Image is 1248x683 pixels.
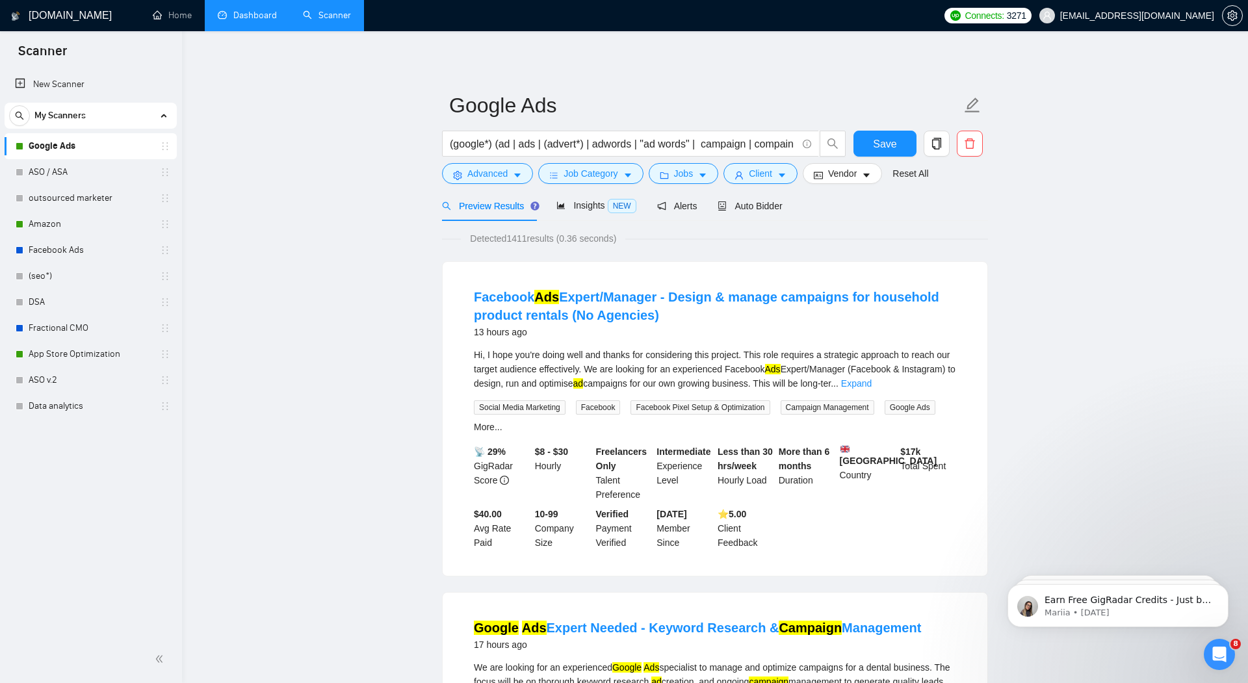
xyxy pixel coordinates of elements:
[556,201,565,210] span: area-chart
[29,341,152,367] a: App Store Optimization
[988,557,1248,648] iframe: Intercom notifications message
[779,446,830,471] b: More than 6 months
[898,445,959,502] div: Total Spent
[781,400,874,415] span: Campaign Management
[160,219,170,229] span: holder
[29,263,152,289] a: (seo*)
[11,6,20,27] img: logo
[1204,639,1235,670] iframe: Intercom live chat
[160,271,170,281] span: holder
[1043,11,1052,20] span: user
[1007,8,1026,23] span: 3271
[779,621,842,635] mark: Campaign
[950,10,961,21] img: upwork-logo.png
[442,163,533,184] button: settingAdvancedcaret-down
[556,200,636,211] span: Insights
[538,163,643,184] button: barsJob Categorycaret-down
[474,324,956,340] div: 13 hours ago
[837,445,898,502] div: Country
[529,200,541,212] div: Tooltip anchor
[715,507,776,550] div: Client Feedback
[474,446,506,457] b: 📡 29%
[1230,639,1241,649] span: 8
[474,422,502,432] a: More...
[155,652,168,665] span: double-left
[461,231,625,246] span: Detected 1411 results (0.36 seconds)
[734,170,744,180] span: user
[840,445,850,454] img: 🇬🇧
[160,297,170,307] span: holder
[160,401,170,411] span: holder
[535,509,558,519] b: 10-99
[29,315,152,341] a: Fractional CMO
[924,138,949,149] span: copy
[776,445,837,502] div: Duration
[29,289,152,315] a: DSA
[612,662,642,673] mark: Google
[608,199,636,213] span: NEW
[892,166,928,181] a: Reset All
[718,509,746,519] b: ⭐️ 5.00
[656,446,710,457] b: Intermediate
[160,245,170,255] span: holder
[160,141,170,151] span: holder
[924,131,950,157] button: copy
[532,445,593,502] div: Hourly
[29,237,152,263] a: Facebook Ads
[593,445,655,502] div: Talent Preference
[840,445,937,466] b: [GEOGRAPHIC_DATA]
[749,166,772,181] span: Client
[777,170,786,180] span: caret-down
[29,211,152,237] a: Amazon
[564,166,617,181] span: Job Category
[453,170,462,180] span: setting
[160,193,170,203] span: holder
[5,71,177,97] li: New Scanner
[964,97,981,114] span: edit
[723,163,798,184] button: userClientcaret-down
[29,133,152,159] a: Google Ads
[654,507,715,550] div: Member Since
[649,163,719,184] button: folderJobscaret-down
[630,400,770,415] span: Facebook Pixel Setup & Optimization
[160,323,170,333] span: holder
[9,105,30,126] button: search
[474,621,519,635] mark: Google
[471,445,532,502] div: GigRadar Score
[442,201,451,211] span: search
[5,103,177,419] li: My Scanners
[474,621,921,635] a: Google AdsExpert Needed - Keyword Research &CampaignManagement
[596,446,647,471] b: Freelancers Only
[654,445,715,502] div: Experience Level
[765,364,781,374] mark: Ads
[29,367,152,393] a: ASO v.2
[474,348,956,391] div: Hi, I hope you're doing well and thanks for considering this project. This role requires a strate...
[803,140,811,148] span: info-circle
[862,170,871,180] span: caret-down
[957,131,983,157] button: delete
[303,10,351,21] a: searchScanner
[674,166,694,181] span: Jobs
[522,621,547,635] mark: Ads
[471,507,532,550] div: Avg Rate Paid
[474,290,939,322] a: FacebookAdsExpert/Manager - Design & manage campaigns for household product rentals (No Agencies)
[965,8,1004,23] span: Connects:
[593,507,655,550] div: Payment Verified
[573,378,584,389] mark: ad
[532,507,593,550] div: Company Size
[596,509,629,519] b: Verified
[10,111,29,120] span: search
[153,10,192,21] a: homeHome
[820,138,845,149] span: search
[513,170,522,180] span: caret-down
[957,138,982,149] span: delete
[885,400,935,415] span: Google Ads
[718,201,727,211] span: robot
[698,170,707,180] span: caret-down
[549,170,558,180] span: bars
[467,166,508,181] span: Advanced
